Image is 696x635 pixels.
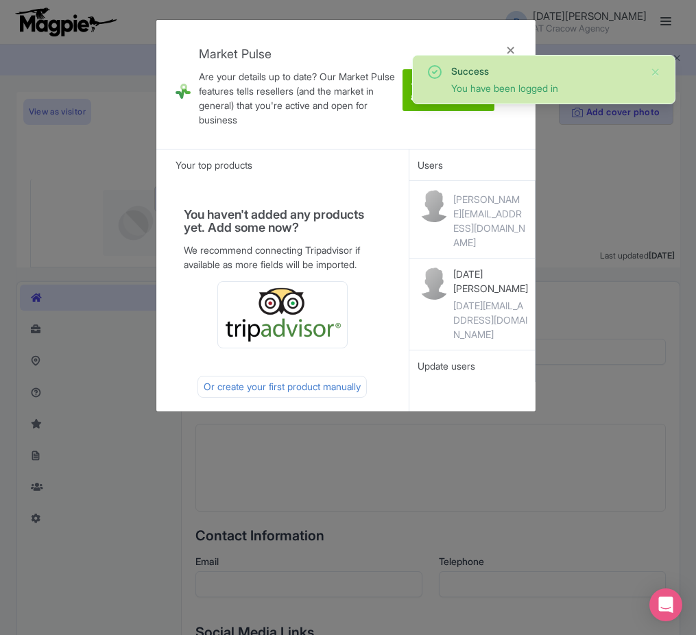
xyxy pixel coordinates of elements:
img: contact-b11cc6e953956a0c50a2f97983291f06.png [418,267,451,300]
div: Are your details up to date? Our Market Pulse features tells resellers (and the market in general... [199,69,403,127]
p: We recommend connecting Tripadvisor if available as more fields will be imported. [184,243,381,272]
img: contact-b11cc6e953956a0c50a2f97983291f06.png [418,189,451,222]
div: Users [409,149,536,180]
div: You have been logged in [451,81,639,95]
div: Your top products [156,149,409,180]
div: Success [451,64,639,78]
p: [DATE][PERSON_NAME] [453,267,528,296]
img: market_pulse-1-0a5220b3d29e4a0de46fb7534bebe030.svg [176,56,191,127]
h4: Market Pulse [199,47,403,61]
div: Update users [418,359,527,374]
btn: My details are current [403,69,494,111]
div: Or create your first product manually [197,376,367,398]
div: [PERSON_NAME][EMAIL_ADDRESS][DOMAIN_NAME] [453,192,527,250]
div: [DATE][EMAIL_ADDRESS][DOMAIN_NAME] [453,298,528,342]
div: Open Intercom Messenger [649,588,682,621]
img: ta_logo-885a1c64328048f2535e39284ba9d771.png [224,287,341,342]
button: Close [650,64,661,80]
h4: You haven't added any products yet. Add some now? [184,208,381,235]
